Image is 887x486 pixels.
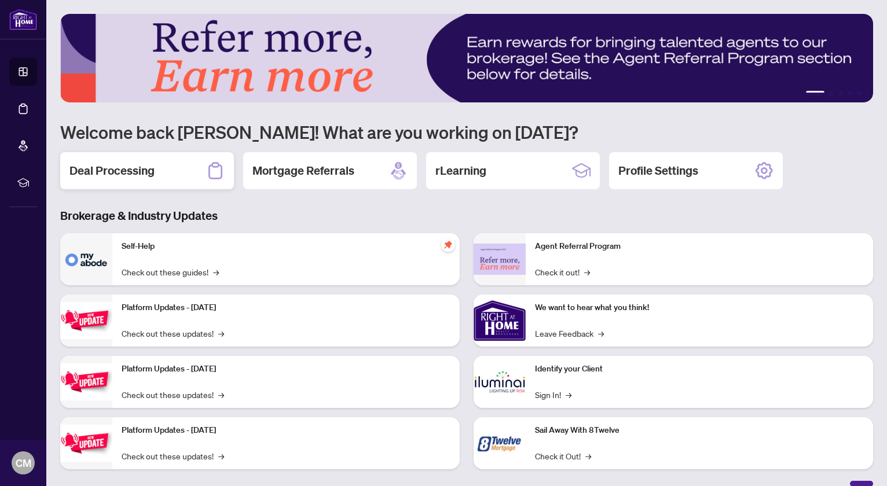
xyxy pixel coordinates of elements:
[218,388,224,401] span: →
[535,301,864,314] p: We want to hear what you think!
[857,91,862,95] button: 5
[584,266,590,278] span: →
[535,240,864,253] p: Agent Referral Program
[474,417,526,469] img: Sail Away With 8Twelve
[122,424,450,437] p: Platform Updates - [DATE]
[218,450,224,462] span: →
[585,450,591,462] span: →
[122,327,224,340] a: Check out these updates!→
[122,388,224,401] a: Check out these updates!→
[60,302,112,338] img: Platform Updates - July 21, 2025
[122,266,219,278] a: Check out these guides!→
[69,163,155,179] h2: Deal Processing
[252,163,354,179] h2: Mortgage Referrals
[535,450,591,462] a: Check it Out!→
[16,455,31,471] span: CM
[829,91,834,95] button: 2
[535,327,604,340] a: Leave Feedback→
[535,363,864,375] p: Identify your Client
[60,363,112,400] img: Platform Updates - July 8, 2025
[566,388,571,401] span: →
[60,121,873,143] h1: Welcome back [PERSON_NAME]! What are you working on [DATE]?
[60,14,873,102] img: Slide 0
[535,424,864,437] p: Sail Away With 8Twelve
[122,301,450,314] p: Platform Updates - [DATE]
[122,363,450,375] p: Platform Updates - [DATE]
[535,266,590,278] a: Check it out!→
[598,327,604,340] span: →
[848,91,852,95] button: 4
[122,450,224,462] a: Check out these updates!→
[618,163,698,179] h2: Profile Settings
[60,208,873,224] h3: Brokerage & Industry Updates
[474,294,526,347] img: We want to hear what you think!
[218,327,224,340] span: →
[838,91,843,95] button: 3
[806,91,824,95] button: 1
[9,9,37,30] img: logo
[441,238,455,252] span: pushpin
[60,425,112,461] img: Platform Updates - June 23, 2025
[60,233,112,285] img: Self-Help
[213,266,219,278] span: →
[535,388,571,401] a: Sign In!→
[474,356,526,408] img: Identify your Client
[435,163,486,179] h2: rLearning
[122,240,450,253] p: Self-Help
[474,244,526,275] img: Agent Referral Program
